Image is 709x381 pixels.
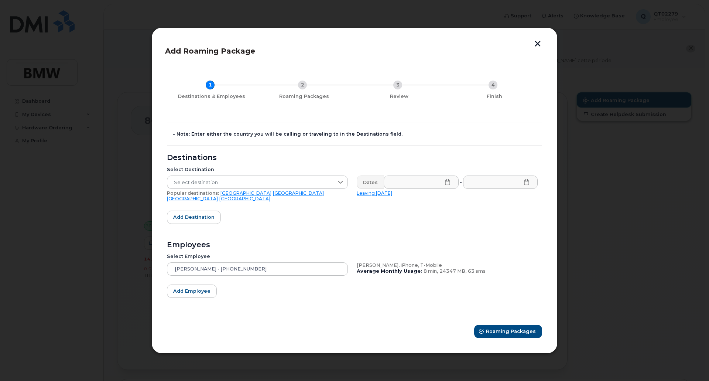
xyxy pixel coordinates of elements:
div: Review [354,93,444,99]
span: 8 min, [424,268,438,274]
span: Add destination [173,214,215,221]
div: Destinations [167,155,542,161]
button: Add destination [167,211,221,224]
div: 2 [298,81,307,89]
span: Select destination [167,176,333,189]
b: Average Monthly Usage: [357,268,422,274]
span: Add Roaming Package [165,47,255,55]
iframe: Messenger Launcher [677,349,703,375]
span: 63 sms [468,268,486,274]
div: Employees [167,242,542,248]
a: [GEOGRAPHIC_DATA] [219,196,270,201]
div: Finish [450,93,539,99]
div: Roaming Packages [259,93,349,99]
div: - [458,176,463,189]
div: - Note: Enter either the country you will be calling or traveling to in the Destinations field. [173,131,542,137]
div: 3 [393,81,402,89]
a: [GEOGRAPHIC_DATA] [220,190,271,196]
div: [PERSON_NAME], iPhone, T-Mobile [357,262,538,268]
span: Add employee [173,288,210,295]
button: Roaming Packages [474,325,542,338]
a: Leaving [DATE] [357,190,392,196]
input: Please fill out this field [463,176,538,189]
span: Roaming Packages [486,328,536,335]
a: [GEOGRAPHIC_DATA] [167,196,218,201]
span: 24347 MB, [439,268,466,274]
span: Popular destinations: [167,190,219,196]
div: Select Destination [167,167,348,173]
input: Search device [167,262,348,276]
div: Select Employee [167,254,348,259]
a: [GEOGRAPHIC_DATA] [273,190,324,196]
div: 4 [489,81,497,89]
input: Please fill out this field [384,176,459,189]
button: Add employee [167,285,217,298]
